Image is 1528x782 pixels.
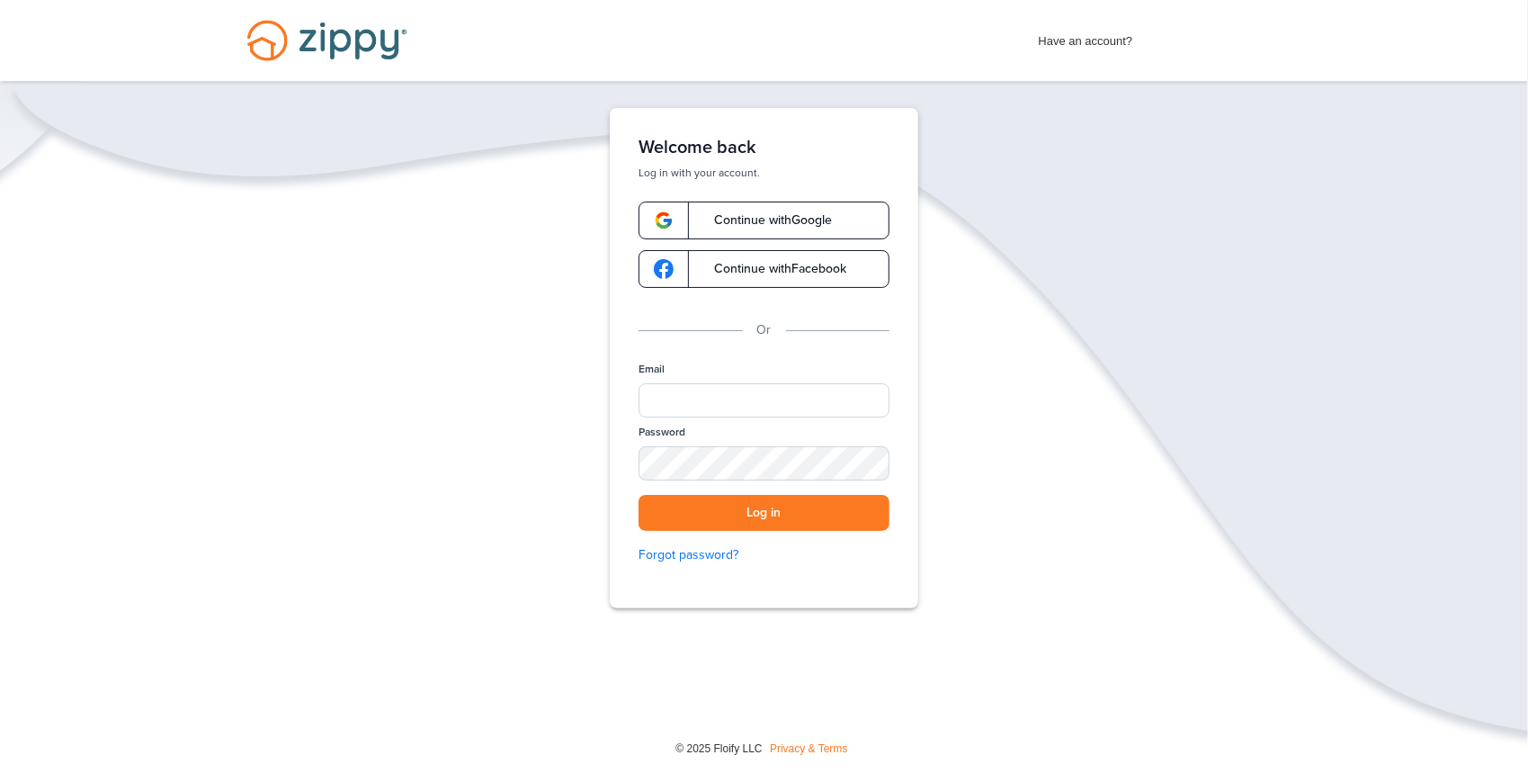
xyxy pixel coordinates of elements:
[639,202,889,239] a: google-logoContinue withGoogle
[639,425,685,440] label: Password
[696,214,832,227] span: Continue with Google
[770,742,847,755] a: Privacy & Terms
[639,250,889,288] a: google-logoContinue withFacebook
[639,362,665,377] label: Email
[1039,22,1133,51] span: Have an account?
[675,742,762,755] span: © 2025 Floify LLC
[757,320,772,340] p: Or
[654,259,674,279] img: google-logo
[639,137,889,158] h1: Welcome back
[639,446,889,480] input: Password
[639,166,889,180] p: Log in with your account.
[639,545,889,565] a: Forgot password?
[696,263,846,275] span: Continue with Facebook
[639,383,889,418] input: Email
[639,495,889,532] button: Log in
[654,211,674,230] img: google-logo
